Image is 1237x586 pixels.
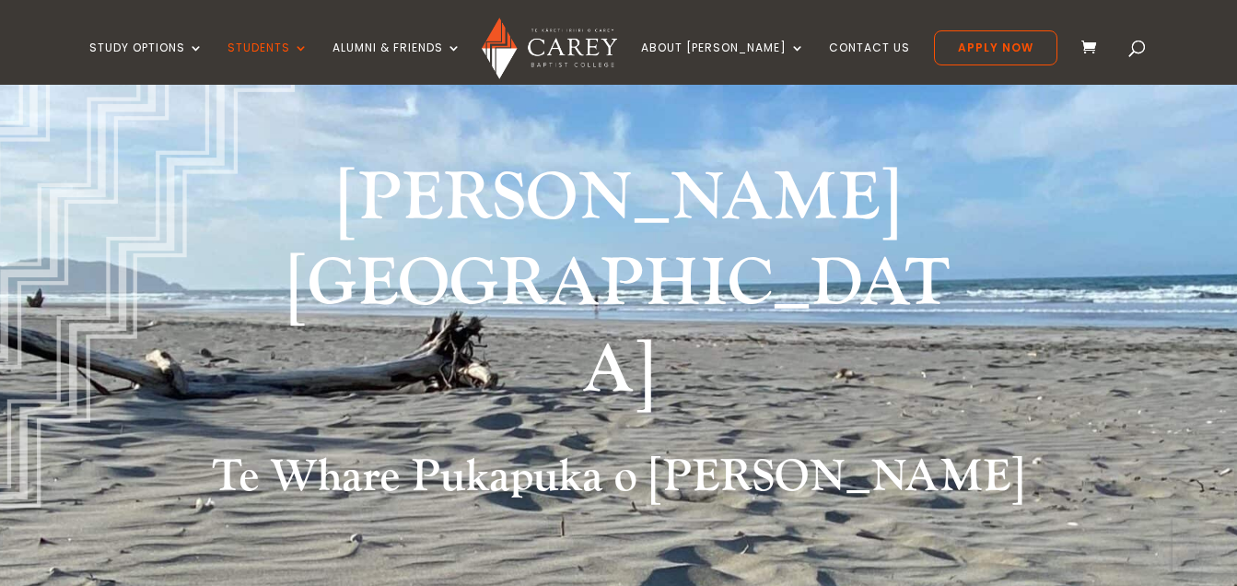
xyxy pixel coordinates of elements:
a: About [PERSON_NAME] [641,41,805,85]
a: Alumni & Friends [333,41,461,85]
a: Study Options [89,41,204,85]
a: Contact Us [829,41,910,85]
a: Students [228,41,309,85]
a: Apply Now [934,30,1057,65]
h2: Te Whare Pukapuka o [PERSON_NAME] [123,451,1113,513]
img: Carey Baptist College [482,18,617,79]
h1: [PERSON_NAME][GEOGRAPHIC_DATA] [273,156,963,424]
